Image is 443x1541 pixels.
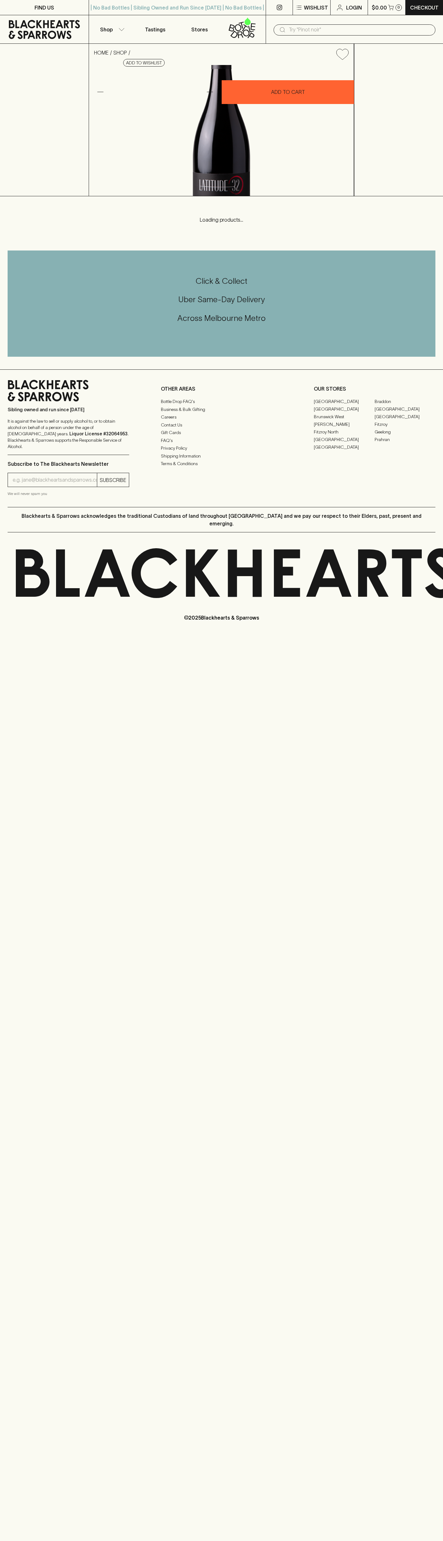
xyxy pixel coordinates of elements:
[372,4,387,11] p: $0.00
[100,26,113,33] p: Shop
[161,398,282,406] a: Bottle Drop FAQ's
[161,421,282,429] a: Contact Us
[94,50,109,55] a: HOME
[145,26,165,33] p: Tastings
[334,46,351,62] button: Add to wishlist
[133,15,177,43] a: Tastings
[97,473,129,487] button: SUBSCRIBE
[35,4,54,11] p: FIND US
[314,385,435,393] p: OUR STORES
[314,436,375,443] a: [GEOGRAPHIC_DATA]
[222,80,354,104] button: ADD TO CART
[375,398,435,405] a: Braddon
[113,50,127,55] a: SHOP
[314,428,375,436] a: Fitzroy North
[314,398,375,405] a: [GEOGRAPHIC_DATA]
[289,25,430,35] input: Try "Pinot noir"
[89,15,133,43] button: Shop
[375,405,435,413] a: [GEOGRAPHIC_DATA]
[161,437,282,444] a: FAQ's
[89,65,354,196] img: 40426.png
[397,6,400,9] p: 0
[123,59,165,67] button: Add to wishlist
[177,15,222,43] a: Stores
[161,460,282,468] a: Terms & Conditions
[314,443,375,451] a: [GEOGRAPHIC_DATA]
[13,475,97,485] input: e.g. jane@blackheartsandsparrows.com.au
[8,276,435,286] h5: Click & Collect
[161,429,282,437] a: Gift Cards
[8,294,435,305] h5: Uber Same-Day Delivery
[8,491,129,497] p: We will never spam you
[161,452,282,460] a: Shipping Information
[375,436,435,443] a: Prahran
[191,26,208,33] p: Stores
[314,420,375,428] a: [PERSON_NAME]
[8,313,435,323] h5: Across Melbourne Metro
[8,406,129,413] p: Sibling owned and run since [DATE]
[375,413,435,420] a: [GEOGRAPHIC_DATA]
[314,405,375,413] a: [GEOGRAPHIC_DATA]
[271,88,305,96] p: ADD TO CART
[304,4,328,11] p: Wishlist
[410,4,439,11] p: Checkout
[161,445,282,452] a: Privacy Policy
[8,418,129,450] p: It is against the law to sell or supply alcohol to, or to obtain alcohol on behalf of a person un...
[8,250,435,357] div: Call to action block
[100,476,126,484] p: SUBSCRIBE
[161,406,282,413] a: Business & Bulk Gifting
[375,420,435,428] a: Fitzroy
[12,512,431,527] p: Blackhearts & Sparrows acknowledges the traditional Custodians of land throughout [GEOGRAPHIC_DAT...
[6,216,437,224] p: Loading products...
[314,413,375,420] a: Brunswick West
[161,385,282,393] p: OTHER AREAS
[346,4,362,11] p: Login
[69,431,128,436] strong: Liquor License #32064953
[375,428,435,436] a: Geelong
[8,460,129,468] p: Subscribe to The Blackhearts Newsletter
[161,413,282,421] a: Careers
